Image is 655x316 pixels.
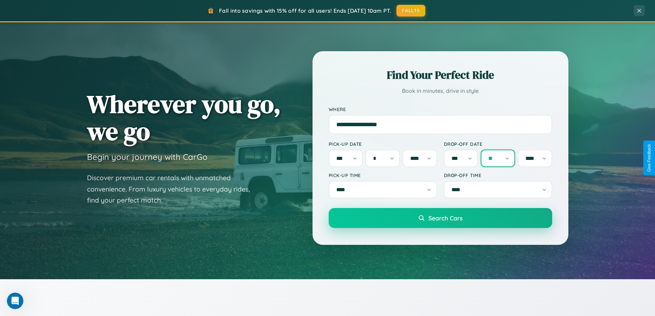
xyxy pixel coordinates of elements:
label: Pick-up Time [329,172,437,178]
h2: Find Your Perfect Ride [329,67,552,83]
button: Search Cars [329,208,552,228]
iframe: Intercom live chat [7,293,23,309]
label: Pick-up Date [329,141,437,147]
label: Drop-off Time [444,172,552,178]
h3: Begin your journey with CarGo [87,152,208,162]
span: Search Cars [428,214,462,222]
label: Drop-off Date [444,141,552,147]
div: Give Feedback [647,144,652,172]
span: Fall into savings with 15% off for all users! Ends [DATE] 10am PT. [219,7,391,14]
p: Book in minutes, drive in style [329,86,552,96]
button: FALL15 [396,5,425,17]
h1: Wherever you go, we go [87,90,281,145]
label: Where [329,106,552,112]
p: Discover premium car rentals with unmatched convenience. From luxury vehicles to everyday rides, ... [87,172,259,206]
